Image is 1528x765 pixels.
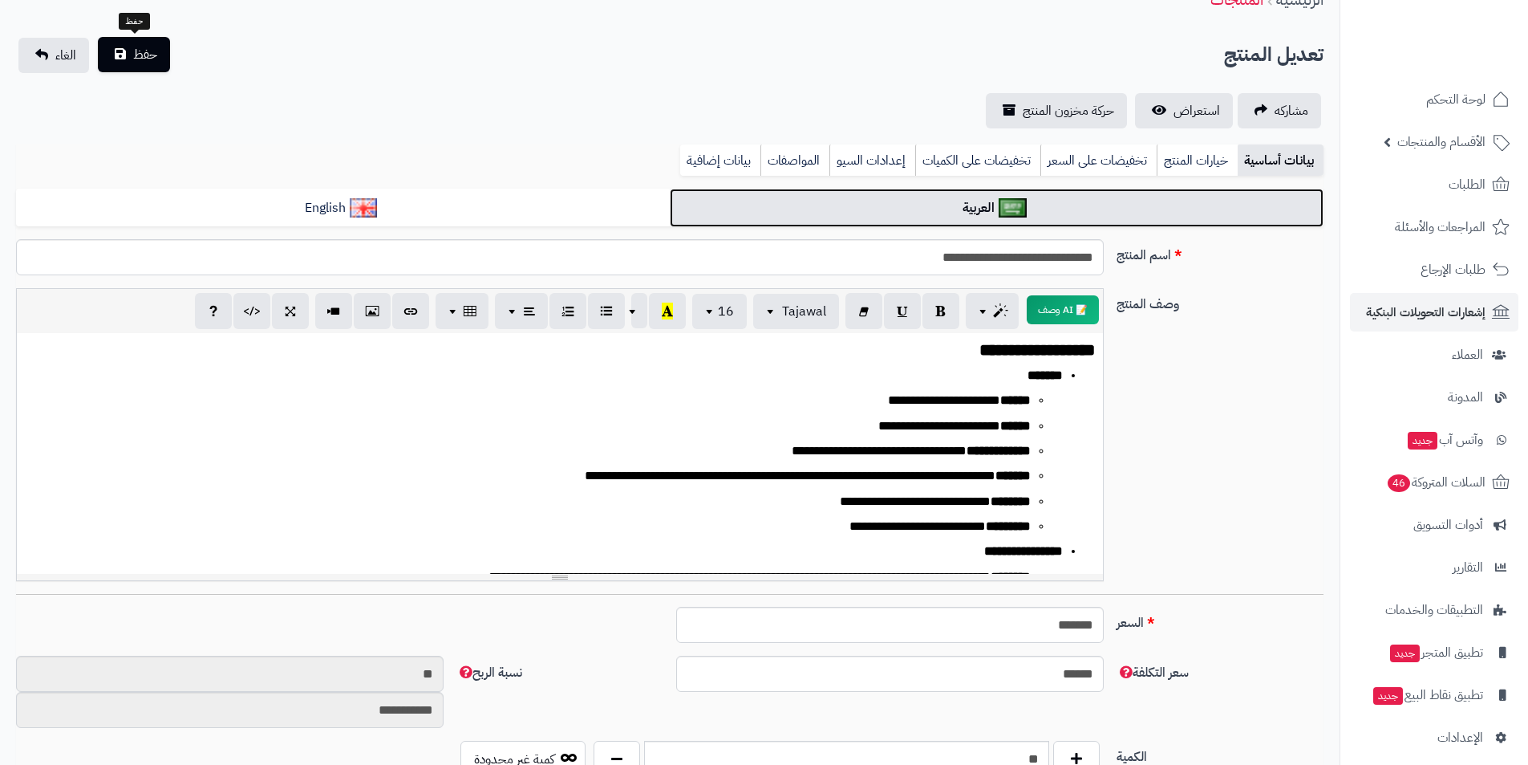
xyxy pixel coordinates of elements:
[1449,173,1485,196] span: الطلبات
[1110,607,1330,633] label: السعر
[1238,144,1323,177] a: بيانات أساسية
[133,45,157,64] span: حفظ
[1350,718,1518,757] a: الإعدادات
[1350,378,1518,417] a: المدونة
[753,294,839,329] button: Tajawal
[1350,80,1518,119] a: لوحة التحكم
[1388,474,1410,492] span: 46
[119,13,150,31] div: حفظ
[1027,295,1099,324] button: 📝 AI وصف
[1350,165,1518,204] a: الطلبات
[1275,101,1308,120] span: مشاركه
[1350,676,1518,714] a: تطبيق نقاط البيعجديد
[760,144,829,177] a: المواصفات
[1117,663,1189,682] span: سعر التكلفة
[1350,421,1518,459] a: وآتس آبجديد
[1350,591,1518,629] a: التطبيقات والخدمات
[1173,101,1220,120] span: استعراض
[782,302,826,321] span: Tajawal
[692,294,747,329] button: 16
[1426,88,1485,111] span: لوحة التحكم
[1421,258,1485,281] span: طلبات الإرجاع
[55,46,76,65] span: الغاء
[1040,144,1157,177] a: تخفيضات على السعر
[1110,288,1330,314] label: وصف المنتج
[1350,548,1518,587] a: التقارير
[1419,40,1513,74] img: logo-2.png
[18,38,89,73] a: الغاء
[1406,429,1483,451] span: وآتس آب
[829,144,915,177] a: إعدادات السيو
[1135,93,1233,128] a: استعراض
[1388,641,1483,664] span: تطبيق المتجر
[1453,556,1483,579] span: التقارير
[1350,250,1518,289] a: طلبات الإرجاع
[1385,599,1483,621] span: التطبيقات والخدمات
[670,189,1323,228] a: العربية
[1437,726,1483,749] span: الإعدادات
[915,144,1040,177] a: تخفيضات على الكميات
[1448,386,1483,409] span: المدونة
[1397,131,1485,153] span: الأقسام والمنتجات
[1350,633,1518,672] a: تطبيق المتجرجديد
[16,189,670,228] a: English
[1395,216,1485,238] span: المراجعات والأسئلة
[98,37,170,72] button: حفظ
[1224,39,1323,71] h2: تعديل المنتج
[456,663,522,682] span: نسبة الربح
[1350,506,1518,544] a: أدوات التسويق
[718,302,734,321] span: 16
[1350,336,1518,374] a: العملاء
[1408,432,1437,450] span: جديد
[1373,687,1403,705] span: جديد
[1238,93,1321,128] a: مشاركه
[680,144,760,177] a: بيانات إضافية
[1350,293,1518,332] a: إشعارات التحويلات البنكية
[1157,144,1238,177] a: خيارات المنتج
[1413,514,1483,536] span: أدوات التسويق
[1386,471,1485,494] span: السلات المتروكة
[1366,301,1485,323] span: إشعارات التحويلات البنكية
[1390,645,1420,662] span: جديد
[999,198,1027,218] img: العربية
[350,198,378,218] img: English
[1452,344,1483,366] span: العملاء
[1023,101,1114,120] span: حركة مخزون المنتج
[1350,208,1518,246] a: المراجعات والأسئلة
[1350,463,1518,502] a: السلات المتروكة46
[1372,684,1483,706] span: تطبيق نقاط البيع
[1110,239,1330,265] label: اسم المنتج
[986,93,1127,128] a: حركة مخزون المنتج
